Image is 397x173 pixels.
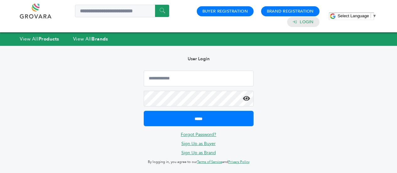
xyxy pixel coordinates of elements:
a: Terms of Service [197,159,222,164]
a: Forgot Password? [181,132,216,138]
input: Search a product or brand... [75,5,169,17]
span: Select Language [338,14,369,18]
a: Select Language​ [338,14,377,18]
a: Privacy Policy [228,159,249,164]
strong: Products [39,36,59,42]
span: ​ [371,14,371,18]
b: User Login [188,56,210,62]
a: Login [300,19,314,25]
a: Sign Up as Buyer [181,141,216,147]
a: Sign Up as Brand [181,150,216,156]
a: View AllProducts [20,36,59,42]
strong: Brands [92,36,108,42]
a: Buyer Registration [202,8,248,14]
input: Password [144,91,254,106]
input: Email Address [144,71,254,86]
a: Brand Registration [267,8,314,14]
a: View AllBrands [73,36,108,42]
p: By logging in, you agree to our and [144,158,254,166]
span: ▼ [373,14,377,18]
